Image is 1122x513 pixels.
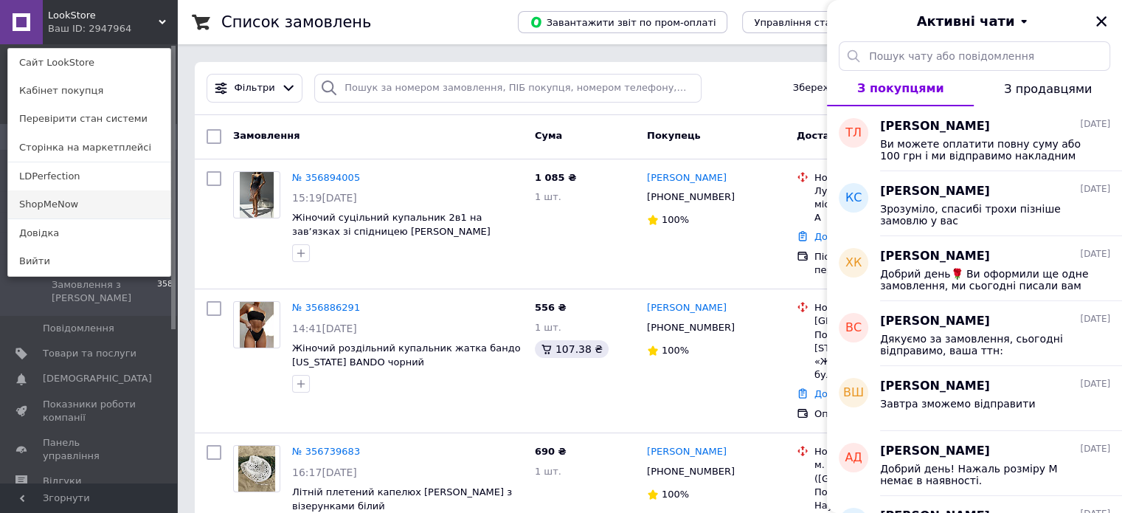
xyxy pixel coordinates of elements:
[814,314,964,382] div: [GEOGRAPHIC_DATA], Почтомат №26925: ул. [STREET_ADDRESS] (ОК «Жемчужина Французского бульвара")
[221,13,371,31] h1: Список замовлень
[240,172,274,218] img: Фото товару
[292,212,491,237] a: Жіночий суцільний купальник 2в1 на завʼязках зі спідницею [PERSON_NAME]
[535,302,567,313] span: 556 ₴
[974,71,1122,106] button: З продавцями
[797,130,906,141] span: Доставка та оплата
[535,191,561,202] span: 1 шт.
[845,255,862,272] span: ХК
[1080,378,1110,390] span: [DATE]
[233,130,299,141] span: Замовлення
[843,385,864,402] span: ВШ
[827,106,1122,171] button: ТЛ[PERSON_NAME][DATE]Ви можете оплатити повну суму або 100 грн і ми відправимо накладним платижем...
[8,190,170,218] a: ShopMeNow
[662,214,689,225] span: 100%
[292,486,512,512] a: Літній плетений капелюх [PERSON_NAME] з візерунками білий
[8,77,170,105] a: Кабінет покупця
[292,446,360,457] a: № 356739683
[880,443,990,460] span: [PERSON_NAME]
[292,302,360,313] a: № 356886291
[647,191,735,202] span: [PHONE_NUMBER]
[742,11,879,33] button: Управління статусами
[43,436,136,463] span: Панель управління
[240,302,274,348] img: Фото товару
[535,466,561,477] span: 1 шт.
[827,366,1122,431] button: ВШ[PERSON_NAME][DATE]Завтра зможемо відправити
[814,171,964,185] div: Нова Пошта
[52,278,157,305] span: Замовлення з [PERSON_NAME]
[43,372,152,385] span: [DEMOGRAPHIC_DATA]
[647,301,727,315] a: [PERSON_NAME]
[43,475,81,488] span: Відгуки
[8,162,170,190] a: LDPerfection
[235,81,275,95] span: Фільтри
[233,445,280,492] a: Фото товару
[1004,82,1092,96] span: З продавцями
[535,130,562,141] span: Cума
[8,247,170,275] a: Вийти
[880,248,990,265] span: [PERSON_NAME]
[845,320,862,337] span: ВС
[880,378,990,395] span: [PERSON_NAME]
[845,450,862,466] span: АД
[845,190,862,207] span: КС
[1080,313,1110,326] span: [DATE]
[754,17,867,28] span: Управління статусами
[1080,248,1110,261] span: [DATE]
[1080,443,1110,455] span: [DATE]
[535,446,567,457] span: 690 ₴
[8,49,170,77] a: Сайт LookStore
[827,71,974,106] button: З покупцями
[647,466,735,477] span: [PHONE_NUMBER]
[793,81,893,95] span: Збережені фільтри:
[292,323,357,334] span: 14:41[DATE]
[43,347,136,360] span: Товари та послуги
[292,466,357,478] span: 16:17[DATE]
[827,171,1122,236] button: КС[PERSON_NAME][DATE]Зрозуміло, спасибі трохи пізніше замовлю у вас
[8,219,170,247] a: Довідка
[43,398,136,424] span: Показники роботи компанії
[814,407,964,421] div: Оплата на рахунок
[827,236,1122,301] button: ХК[PERSON_NAME][DATE]Добрий день🌹 Ви оформили ще одне замовлення, ми сьогодні писали вам в вайбер...
[880,118,990,135] span: [PERSON_NAME]
[314,74,702,103] input: Пошук за номером замовлення, ПІБ покупця, номером телефону, Email, номером накладної
[880,268,1090,292] span: Добрий день🌹 Ви оформили ще одне замовлення, ми сьогодні писали вам в вайбері, розміру L немає в ...
[48,9,159,22] span: LookStore
[814,301,964,314] div: Нова Пошта
[48,22,110,35] div: Ваш ID: 2947964
[916,12,1014,31] span: Активні чати
[647,171,727,185] a: [PERSON_NAME]
[292,172,360,183] a: № 356894005
[647,130,701,141] span: Покупець
[880,138,1090,162] span: Ви можете оплатити повну суму або 100 грн і ми відправимо накладним платижем Новою поштою🤗 Як вам...
[827,431,1122,496] button: АД[PERSON_NAME][DATE]Добрий день! Нажаль розміру М немає в наявності.
[292,342,521,368] a: Жіночий роздільний купальник жатка бандо [US_STATE] BANDO чорний
[233,301,280,348] a: Фото товару
[868,12,1081,31] button: Активні чати
[827,301,1122,366] button: ВС[PERSON_NAME][DATE]Дякуємо за замовлення, сьогодні відправимо, ваша ттн:
[880,463,1090,486] span: Добрий день! Нажаль розміру М немає в наявності.
[814,185,964,225] div: Луцьк, №3 (до 30 кг на одне місце): просп. Соборності, 1-А
[857,81,944,95] span: З покупцями
[233,171,280,218] a: Фото товару
[814,388,868,399] a: Додати ЕН
[662,489,689,500] span: 100%
[647,322,735,333] span: [PHONE_NUMBER]
[662,345,689,356] span: 100%
[43,322,114,335] span: Повідомлення
[292,192,357,204] span: 15:19[DATE]
[845,125,862,142] span: ТЛ
[647,445,727,459] a: [PERSON_NAME]
[880,398,1035,410] span: Завтра зможемо відправити
[880,313,990,330] span: [PERSON_NAME]
[8,105,170,133] a: Перевірити стан системи
[880,333,1090,357] span: Дякуємо за замовлення, сьогодні відправимо, ваша ттн:
[8,134,170,162] a: Сторінка на маркетплейсі
[157,278,173,305] span: 358
[814,250,964,277] div: Післяплата (відправляємо з передоплатою 100 грн)
[238,446,275,492] img: Фото товару
[814,231,868,242] a: Додати ЕН
[535,322,561,333] span: 1 шт.
[518,11,727,33] button: Завантажити звіт по пром-оплаті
